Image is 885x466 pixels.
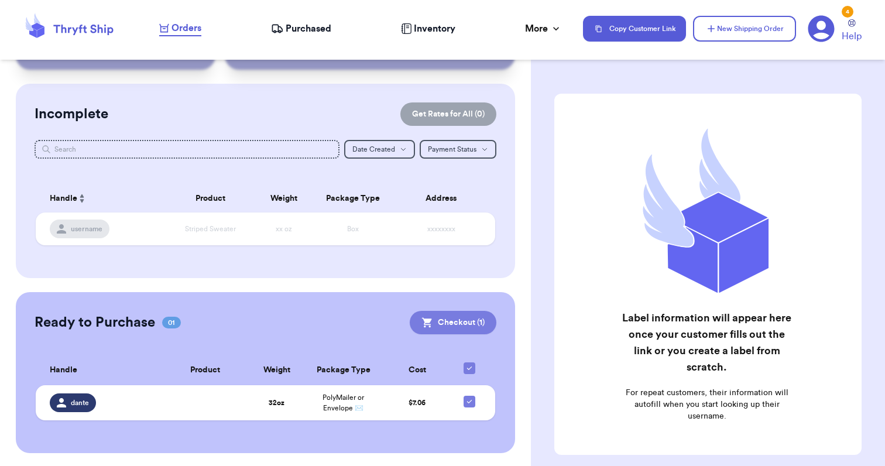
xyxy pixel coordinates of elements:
span: xx oz [276,225,292,232]
a: 4 [808,15,835,42]
span: xxxxxxxx [427,225,455,232]
span: Handle [50,364,77,376]
span: Date Created [352,146,395,153]
a: Orders [159,21,201,36]
button: New Shipping Order [693,16,796,42]
p: For repeat customers, their information will autofill when you start looking up their username. [621,387,793,422]
h2: Incomplete [35,105,108,124]
th: Product [161,355,250,385]
div: More [525,22,562,36]
button: Copy Customer Link [583,16,686,42]
span: 01 [162,317,181,328]
strong: 32 oz [269,399,284,406]
span: Purchased [286,22,331,36]
th: Cost [384,355,451,385]
button: Sort ascending [77,191,87,205]
div: 4 [842,6,853,18]
span: username [71,224,102,234]
th: Product [164,184,256,213]
span: Payment Status [428,146,476,153]
span: Orders [171,21,201,35]
th: Weight [256,184,311,213]
th: Weight [250,355,303,385]
button: Payment Status [420,140,496,159]
input: Search [35,140,339,159]
span: PolyMailer or Envelope ✉️ [323,394,364,412]
span: $ 7.06 [409,399,426,406]
h2: Ready to Purchase [35,313,155,332]
a: Inventory [401,22,455,36]
th: Package Type [303,355,383,385]
h2: Label information will appear here once your customer fills out the link or you create a label fr... [621,310,793,375]
span: dante [71,398,89,407]
button: Get Rates for All (0) [400,102,496,126]
a: Help [842,19,862,43]
th: Address [394,184,495,213]
span: Box [347,225,359,232]
span: Help [842,29,862,43]
span: Inventory [414,22,455,36]
th: Package Type [311,184,394,213]
a: Purchased [271,22,331,36]
span: Handle [50,193,77,205]
button: Checkout (1) [410,311,496,334]
span: Striped Sweater [185,225,236,232]
button: Date Created [344,140,415,159]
